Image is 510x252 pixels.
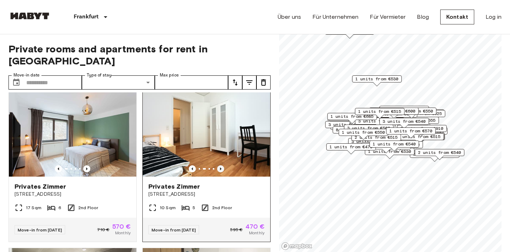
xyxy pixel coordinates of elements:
a: Log in [486,13,501,21]
div: Map marker [396,127,448,138]
div: Map marker [361,142,411,153]
a: Mapbox logo [281,242,312,250]
div: Map marker [326,143,376,154]
span: 1 units from €540 [376,142,420,148]
span: 2 units from €555 [392,117,436,124]
span: 1 units from €530 [355,76,398,82]
button: Choose date [9,75,23,90]
span: 2 units from €515 [397,133,441,140]
span: 9 units from €910 [400,125,443,132]
span: 4 units from €525 [399,110,442,117]
a: Marketing picture of unit DE-04-042-002-06HFPrevious imagePrevious imagePrivates Zimmer[STREET_AD... [8,91,137,242]
span: 2 units from €600 [372,108,415,114]
span: 5 [193,205,195,211]
div: Map marker [379,106,429,117]
label: Move-in date [13,72,40,78]
img: Habyt [8,12,51,19]
span: 595 € [230,227,243,233]
span: 3 units from €560 [347,125,390,131]
span: 1 units from €540 [373,141,416,147]
span: Move-in from [DATE] [18,227,62,233]
span: Private rooms and apartments for rent in [GEOGRAPHIC_DATA] [8,43,271,67]
a: Blog [417,13,429,21]
img: Marketing picture of unit DE-04-042-002-06HF [9,92,136,177]
span: 1 units from €685 [330,113,374,120]
span: Monthly [249,230,265,236]
label: Type of stay [87,72,112,78]
span: 2 units from €550 [364,143,408,149]
button: Previous image [83,165,90,172]
button: Previous image [217,165,224,172]
div: Map marker [369,108,419,119]
button: Previous image [189,165,196,172]
span: 8 units from €515 [336,127,379,133]
a: Über uns [278,13,301,21]
span: 2 units from €550 [382,106,426,113]
span: Privates Zimmer [148,182,200,191]
span: 3 units from €540 [382,118,426,125]
div: Map marker [394,133,444,144]
a: Für Unternehmen [312,13,358,21]
button: tune [242,75,256,90]
span: 10 Sqm [160,205,176,211]
span: 1 units from €570 [389,128,432,134]
div: Map marker [355,108,404,119]
span: 1 units from €515 [358,108,401,115]
span: Monthly [115,230,131,236]
button: tune [256,75,271,90]
div: Map marker [325,121,375,132]
div: Map marker [369,141,419,151]
p: Frankfurt [74,13,98,21]
div: Map marker [327,113,377,124]
span: 470 € [245,223,265,230]
div: Map marker [344,125,393,136]
span: 1 units from €470 [329,144,373,150]
button: tune [228,75,242,90]
div: Map marker [365,148,414,159]
span: 710 € [97,227,109,233]
div: Map marker [386,127,436,138]
span: [STREET_ADDRESS] [15,191,131,198]
div: Map marker [339,129,388,140]
a: Kontakt [440,10,474,24]
a: Previous imagePrevious imagePrivates Zimmer[STREET_ADDRESS]10 Sqm52nd FloorMove-in from [DATE]595... [142,91,271,242]
button: Previous image [55,165,62,172]
a: Für Vermieter [370,13,406,21]
label: Max price [160,72,179,78]
span: 1 units from €550 [342,129,385,136]
span: 2 units from €550 [390,108,433,114]
span: 2nd Floor [212,205,232,211]
span: 6 [58,205,61,211]
span: 2 units from €540 [418,149,461,156]
span: 2nd Floor [78,205,98,211]
span: 570 € [112,223,131,230]
span: 17 Sqm [26,205,41,211]
div: Map marker [379,118,429,129]
div: Map marker [333,126,382,137]
img: Marketing picture of unit DE-04-004-02M [143,92,270,177]
div: Map marker [415,149,464,160]
span: Privates Zimmer [15,182,66,191]
span: Move-in from [DATE] [152,227,196,233]
div: Map marker [352,75,402,86]
span: [STREET_ADDRESS] [148,191,265,198]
